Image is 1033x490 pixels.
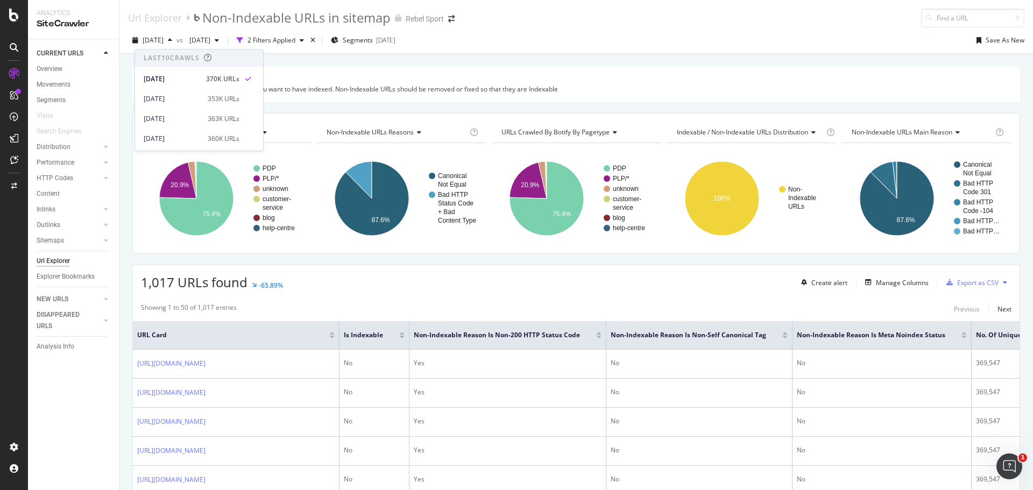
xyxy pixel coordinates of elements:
[376,35,395,45] div: [DATE]
[667,152,835,245] div: A chart.
[202,210,221,218] text: 75.4%
[128,12,182,24] a: Url Explorer
[611,330,766,340] span: Non-Indexable Reason is Non-Self Canonical Tag
[997,303,1011,316] button: Next
[37,309,91,332] div: DISAPPEARED URLS
[997,304,1011,314] div: Next
[371,217,390,224] text: 87.6%
[344,445,405,455] div: No
[713,195,730,202] text: 100%
[611,387,788,397] div: No
[957,278,999,287] div: Export as CSV
[611,474,788,484] div: No
[414,358,602,368] div: Yes
[208,134,239,144] div: 360K URLs
[247,35,295,45] div: 2 Filters Applied
[137,358,206,369] a: [URL][DOMAIN_NAME]
[942,274,999,291] button: Export as CSV
[611,358,788,368] div: No
[963,198,993,206] text: Bad HTTP
[797,274,847,291] button: Create alert
[788,203,804,210] text: URLs
[141,273,247,291] span: 1,017 URLs found
[344,474,405,484] div: No
[37,341,111,352] a: Analysis Info
[263,175,279,182] text: PLP/*
[406,13,444,24] div: Rebel Sport
[37,126,81,137] div: Search Engines
[613,175,629,182] text: PLP/*
[37,48,83,59] div: CURRENT URLS
[37,157,101,168] a: Performance
[263,195,291,203] text: customer-
[876,278,929,287] div: Manage Columns
[144,74,200,84] div: [DATE]
[37,157,74,168] div: Performance
[963,161,992,168] text: Canonical
[141,84,1011,94] div: Sitemap should only include URLs that you want to have indexed. Non-Indexable URLs should be remo...
[448,15,455,23] div: arrow-right-arrow-left
[176,35,185,45] span: vs
[263,224,295,232] text: help-centre
[263,185,288,193] text: unknown
[414,445,602,455] div: Yes
[37,255,111,267] a: Url Explorer
[37,309,101,332] a: DISAPPEARED URLS
[37,271,95,282] div: Explorer Bookmarks
[37,294,68,305] div: NEW URLS
[37,255,70,267] div: Url Explorer
[37,9,110,18] div: Analytics
[185,32,223,49] button: [DATE]
[343,35,373,45] span: Segments
[137,330,327,340] span: URL Card
[996,453,1022,479] iframe: Intercom live chat
[37,18,110,30] div: SiteCrawler
[37,126,92,137] a: Search Engines
[852,127,952,137] span: Non-Indexable URLs Main Reason
[501,127,610,137] span: URLs Crawled By Botify By pagetype
[37,294,101,305] a: NEW URLS
[144,134,201,144] div: [DATE]
[972,32,1024,49] button: Save As New
[954,303,980,316] button: Previous
[37,79,70,90] div: Movements
[521,181,539,189] text: 20.9%
[144,53,200,62] div: Last 10 Crawls
[37,95,111,106] a: Segments
[613,204,633,211] text: service
[1018,453,1027,462] span: 1
[963,228,1000,235] text: Bad HTTP…
[37,63,111,75] a: Overview
[37,110,63,122] a: Visits
[414,416,602,426] div: Yes
[841,152,1010,245] svg: A chart.
[141,303,237,316] div: Showing 1 to 50 of 1,017 entries
[613,185,639,193] text: unknown
[208,114,239,124] div: 363K URLs
[37,219,60,231] div: Outlinks
[37,110,53,122] div: Visits
[986,35,1024,45] div: Save As New
[414,330,580,340] span: Non-Indexable Reason is Non-200 HTTP Status Code
[438,217,476,224] text: Content Type
[37,235,64,246] div: Sitemaps
[963,207,993,215] text: Code -104
[37,95,66,106] div: Segments
[37,341,74,352] div: Analysis Info
[553,210,571,218] text: 75.4%
[797,387,967,397] div: No
[137,445,206,456] a: [URL][DOMAIN_NAME]
[414,474,602,484] div: Yes
[316,152,485,245] svg: A chart.
[675,124,824,141] h4: Indexable / Non-Indexable URLs Distribution
[308,35,317,46] div: times
[206,74,239,84] div: 370K URLs
[185,35,210,45] span: 2025 Aug. 4th
[921,9,1024,27] input: Find a URL
[613,165,626,172] text: PDP
[963,217,1000,225] text: Bad HTTP…
[797,474,967,484] div: No
[811,278,847,287] div: Create alert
